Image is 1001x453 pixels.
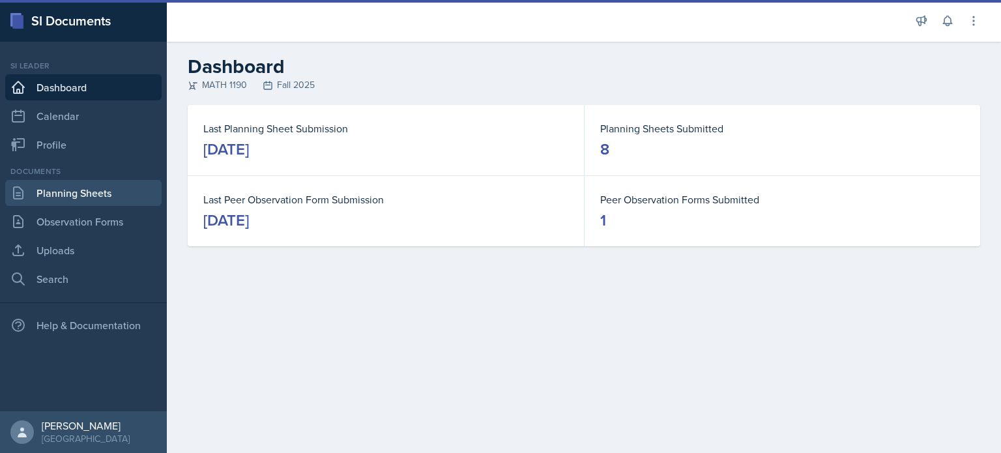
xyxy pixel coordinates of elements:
[203,192,568,207] dt: Last Peer Observation Form Submission
[188,55,980,78] h2: Dashboard
[600,121,965,136] dt: Planning Sheets Submitted
[5,237,162,263] a: Uploads
[5,103,162,129] a: Calendar
[5,209,162,235] a: Observation Forms
[600,210,606,231] div: 1
[5,180,162,206] a: Planning Sheets
[188,78,980,92] div: MATH 1190 Fall 2025
[5,312,162,338] div: Help & Documentation
[203,139,249,160] div: [DATE]
[42,432,130,445] div: [GEOGRAPHIC_DATA]
[5,132,162,158] a: Profile
[5,74,162,100] a: Dashboard
[5,60,162,72] div: Si leader
[600,192,965,207] dt: Peer Observation Forms Submitted
[42,419,130,432] div: [PERSON_NAME]
[5,266,162,292] a: Search
[203,210,249,231] div: [DATE]
[203,121,568,136] dt: Last Planning Sheet Submission
[5,166,162,177] div: Documents
[600,139,609,160] div: 8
